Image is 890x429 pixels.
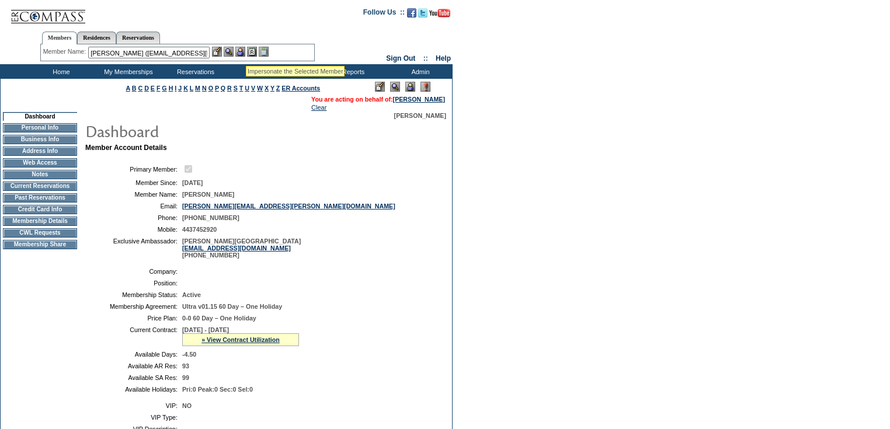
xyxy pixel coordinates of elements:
td: Reservations [161,64,228,79]
a: N [202,85,207,92]
a: V [251,85,255,92]
a: R [227,85,232,92]
a: Members [42,32,78,44]
a: Help [436,54,451,62]
a: Clear [311,104,326,111]
td: Available AR Res: [90,362,178,369]
b: Member Account Details [85,144,167,152]
td: Mobile: [90,226,178,233]
span: 93 [182,362,189,369]
a: L [190,85,193,92]
img: Subscribe to our YouTube Channel [429,9,450,18]
a: Z [276,85,280,92]
td: Membership Details [3,217,77,226]
img: Reservations [247,47,257,57]
td: Member Name: [90,191,178,198]
div: Impersonate the Selected Member [248,68,343,75]
a: Q [221,85,225,92]
td: Home [26,64,93,79]
td: Personal Info [3,123,77,132]
a: C [138,85,142,92]
td: Available SA Res: [90,374,178,381]
a: Become our fan on Facebook [407,12,416,19]
a: I [175,85,176,92]
td: Past Reservations [3,193,77,203]
td: Email: [90,203,178,210]
td: Business Info [3,135,77,144]
a: Follow us on Twitter [418,12,427,19]
img: Follow us on Twitter [418,8,427,18]
a: Y [270,85,274,92]
span: [PERSON_NAME] [394,112,446,119]
span: [PHONE_NUMBER] [182,214,239,221]
a: G [162,85,166,92]
td: VIP Type: [90,414,178,421]
td: Address Info [3,147,77,156]
img: Impersonate [405,82,415,92]
img: Impersonate [235,47,245,57]
td: Web Access [3,158,77,168]
a: Residences [77,32,116,44]
span: 99 [182,374,189,381]
a: M [195,85,200,92]
td: Phone: [90,214,178,221]
td: Available Days: [90,351,178,358]
span: NO [182,402,192,409]
td: Current Contract: [90,326,178,346]
a: [PERSON_NAME][EMAIL_ADDRESS][PERSON_NAME][DOMAIN_NAME] [182,203,395,210]
td: Membership Share [3,240,77,249]
span: [DATE] [182,179,203,186]
td: CWL Requests [3,228,77,238]
a: K [183,85,188,92]
td: Admin [385,64,453,79]
a: D [144,85,149,92]
span: You are acting on behalf of: [311,96,445,103]
td: Current Reservations [3,182,77,191]
a: W [257,85,263,92]
a: U [245,85,249,92]
a: H [169,85,173,92]
td: Vacation Collection [228,64,318,79]
td: My Memberships [93,64,161,79]
img: View [224,47,234,57]
span: [DATE] - [DATE] [182,326,229,333]
a: T [239,85,244,92]
td: Price Plan: [90,315,178,322]
span: 0-0 60 Day – One Holiday [182,315,256,322]
td: Company: [90,268,178,275]
td: Available Holidays: [90,386,178,393]
img: Log Concern/Member Elevation [420,82,430,92]
a: A [126,85,130,92]
td: Member Since: [90,179,178,186]
img: Edit Mode [375,82,385,92]
span: :: [423,54,428,62]
td: VIP: [90,402,178,409]
a: E [151,85,155,92]
a: J [178,85,182,92]
td: Dashboard [3,112,77,121]
td: Notes [3,170,77,179]
span: Ultra v01.15 60 Day – One Holiday [182,303,282,310]
td: Primary Member: [90,163,178,175]
span: 4437452920 [182,226,217,233]
img: View Mode [390,82,400,92]
span: Active [182,291,201,298]
a: S [234,85,238,92]
img: Become our fan on Facebook [407,8,416,18]
a: F [157,85,161,92]
a: ER Accounts [281,85,320,92]
span: -4.50 [182,351,196,358]
span: Pri:0 Peak:0 Sec:0 Sel:0 [182,386,253,393]
a: Sign Out [386,54,415,62]
img: b_edit.gif [212,47,222,57]
a: » View Contract Utilization [201,336,280,343]
img: pgTtlDashboard.gif [85,119,318,142]
a: O [208,85,213,92]
a: B [132,85,137,92]
td: Reports [318,64,385,79]
a: [EMAIL_ADDRESS][DOMAIN_NAME] [182,245,291,252]
td: Credit Card Info [3,205,77,214]
div: Member Name: [43,47,88,57]
img: b_calculator.gif [259,47,269,57]
td: Membership Agreement: [90,303,178,310]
